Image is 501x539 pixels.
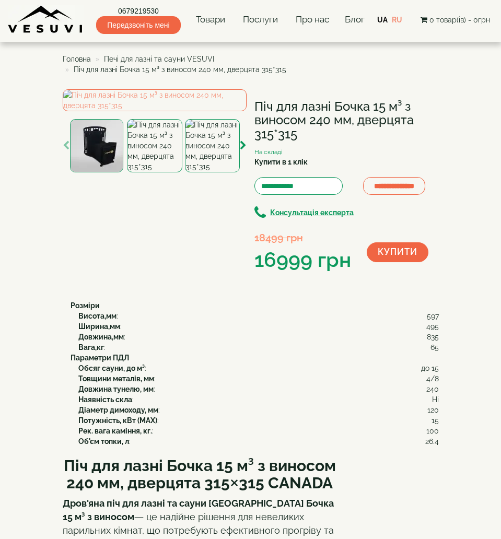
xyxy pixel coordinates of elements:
[78,311,439,321] div: :
[254,157,308,167] label: Купити в 1 клік
[193,8,228,32] a: Товари
[377,16,388,24] a: UA
[426,373,439,384] span: 4/8
[63,55,91,63] a: Головна
[78,343,104,351] b: Вага,кг
[78,342,439,353] div: :
[425,436,439,447] span: 26.4
[78,416,157,425] b: Потужність, кВт (MAX)
[426,321,439,332] span: 495
[63,89,247,111] img: Піч для лазні Бочка 15 м³ з виносом 240 мм, дверцята 315*315
[78,395,132,404] b: Наявність скла
[429,16,490,24] span: 0 товар(ів) - 0грн
[432,415,439,426] span: 15
[432,394,439,405] span: Ні
[421,363,439,373] span: до 15
[78,437,129,446] b: Об'єм топки, л
[270,208,354,217] b: Консультація експерта
[254,100,431,141] h1: Піч для лазні Бочка 15 м³ з виносом 240 мм, дверцята 315*315
[254,245,351,274] div: 16999 грн
[78,312,116,320] b: Висота,мм
[78,364,145,372] b: Обсяг сауни, до м³
[78,374,154,383] b: Товщини металів, мм
[426,384,439,394] span: 240
[78,373,439,384] div: :
[392,16,402,24] a: RU
[8,5,84,34] img: Завод VESUVI
[78,415,439,426] div: :
[78,322,120,331] b: Ширина,мм
[426,426,439,436] span: 100
[78,427,152,435] b: Рек. вага каміння, кг.
[78,332,439,342] div: :
[104,55,214,63] a: Печі для лазні та сауни VESUVI
[345,14,365,25] a: Блог
[427,311,439,321] span: 597
[293,8,332,32] a: Про нас
[254,148,283,156] small: На складі
[254,230,351,245] div: 18499 грн
[96,6,180,16] a: 0679219530
[74,65,286,74] span: Піч для лазні Бочка 15 м³ з виносом 240 мм, дверцята 315*315
[63,498,334,522] strong: Дров'яна піч для лазні та сауни [GEOGRAPHIC_DATA] Бочка 15 м³ з виносом
[78,385,154,393] b: Довжина тунелю, мм
[427,405,439,415] span: 120
[78,321,439,332] div: :
[71,354,129,362] b: Параметри ПДЛ
[127,119,182,172] img: Піч для лазні Бочка 15 м³ з виносом 240 мм, дверцята 315*315
[78,333,124,341] b: Довжина,мм
[78,426,439,436] div: :
[417,14,493,26] button: 0 товар(ів) - 0грн
[71,301,100,310] b: Розміри
[78,384,439,394] div: :
[78,394,439,405] div: :
[96,16,180,34] span: Передзвоніть мені
[430,342,439,353] span: 65
[185,119,240,172] img: Піч для лазні Бочка 15 м³ з виносом 240 мм, дверцята 315*315
[64,456,336,492] b: Піч для лазні Бочка 15 м³ з виносом 240 мм, дверцята 315×315 CANADA
[78,406,158,414] b: Діаметр димоходу, мм
[78,405,439,415] div: :
[240,8,281,32] a: Послуги
[427,332,439,342] span: 835
[367,242,428,262] button: Купити
[78,436,439,447] div: :
[78,363,439,373] div: :
[70,119,123,172] img: Піч для лазні Бочка 15 м³ з виносом 240 мм, дверцята 315*315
